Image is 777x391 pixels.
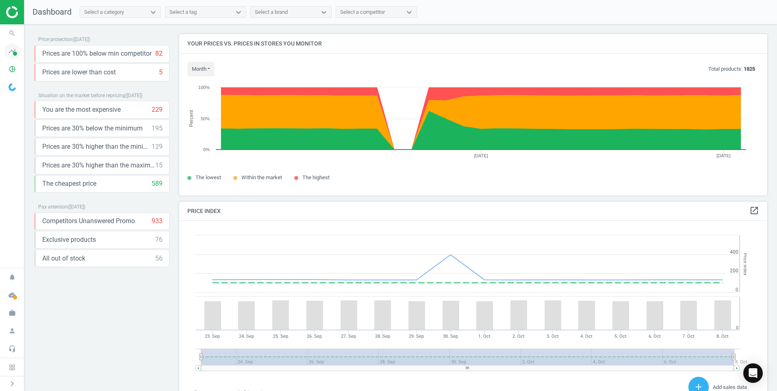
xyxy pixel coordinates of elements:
[205,334,220,339] tspan: 23. Sep
[6,6,64,18] img: ajHJNr6hYgQAAAAASUVORK5CYII=
[152,217,163,226] div: 933
[744,66,755,72] b: 1825
[155,235,163,244] div: 76
[42,142,152,151] span: Prices are 30% higher than the minimum
[716,153,731,158] tspan: [DATE]
[736,287,738,293] text: 0
[735,359,747,365] tspan: 8. Oct
[152,105,163,114] div: 229
[179,202,767,221] h4: Price Index
[736,325,738,330] text: 0
[649,334,661,339] tspan: 6. Oct
[9,83,16,91] img: wGWNvw8QSZomAAAAABJRU5ErkJggg==
[708,65,755,73] p: Total products:
[152,179,163,188] div: 589
[716,334,729,339] tspan: 8. Oct
[42,161,155,170] span: Prices are 30% higher than the maximal
[155,254,163,263] div: 56
[155,161,163,170] div: 15
[730,268,738,274] text: 200
[84,9,124,16] div: Select a category
[241,174,282,180] span: Within the market
[474,153,488,158] tspan: [DATE]
[38,93,125,98] span: Situation on the market before repricing
[512,334,525,339] tspan: 2. Oct
[152,142,163,151] div: 129
[4,341,20,356] i: headset_mic
[340,9,385,16] div: Select a competitor
[179,34,767,53] h4: Your prices vs. prices in stores you monitor
[42,235,96,244] span: Exclusive products
[42,254,85,263] span: All out of stock
[4,61,20,77] i: pie_chart_outlined
[302,174,330,180] span: The highest
[201,116,210,121] text: 50%
[580,334,593,339] tspan: 4. Oct
[742,253,748,275] tspan: Price Index
[38,204,68,210] span: Pay attention
[42,179,96,188] span: The cheapest price
[239,334,254,339] tspan: 24. Sep
[189,110,194,127] tspan: Percent
[4,26,20,41] i: search
[203,147,210,152] text: 0%
[478,334,491,339] tspan: 1. Oct
[33,7,72,17] span: Dashboard
[42,217,135,226] span: Competitors Unanswered Promo
[73,37,90,42] span: ( [DATE] )
[4,305,20,321] i: work
[7,379,17,389] i: chevron_right
[443,334,458,339] tspan: 30. Sep
[169,9,197,16] div: Select a tag
[273,334,288,339] tspan: 25. Sep
[307,334,322,339] tspan: 26. Sep
[341,334,356,339] tspan: 27. Sep
[4,287,20,303] i: cloud_done
[38,37,73,42] span: Price protection
[187,62,215,76] button: month
[4,323,20,339] i: person
[42,105,121,114] span: You are the most expensive
[4,43,20,59] i: timeline
[375,334,390,339] tspan: 28. Sep
[730,249,738,255] text: 400
[682,334,695,339] tspan: 7. Oct
[42,68,116,77] span: Prices are lower than cost
[4,269,20,285] i: notifications
[749,206,759,215] i: open_in_new
[614,334,627,339] tspan: 5. Oct
[2,378,22,389] button: chevron_right
[152,124,163,133] div: 195
[195,174,221,180] span: The lowest
[159,68,163,77] div: 5
[125,93,143,98] span: ( [DATE] )
[198,85,210,90] text: 100%
[547,334,559,339] tspan: 3. Oct
[255,9,288,16] div: Select a brand
[42,124,143,133] span: Prices are 30% below the minimum
[155,49,163,58] div: 82
[409,334,424,339] tspan: 29. Sep
[743,363,763,383] div: Open Intercom Messenger
[749,206,759,216] a: open_in_new
[42,49,152,58] span: Prices are 100% below min competitor
[713,384,747,390] span: Add sales data
[68,204,85,210] span: ( [DATE] )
